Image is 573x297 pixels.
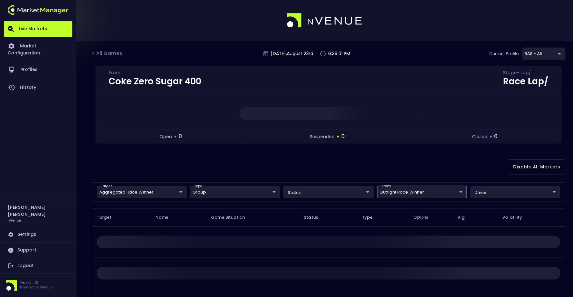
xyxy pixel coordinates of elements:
a: Logout [4,258,72,273]
div: Stage - Lap / [503,71,548,76]
a: Market Configuration [4,37,72,61]
span: closed [472,133,487,140]
span: 0 [179,132,182,141]
label: target [101,184,112,188]
p: 6:39:01 PM [328,50,350,57]
span: 0 [341,132,345,141]
span: 0 [494,132,498,141]
div: < All Games [92,50,124,58]
span: suspended [310,133,335,140]
label: type [195,184,202,188]
p: [DATE] , August 23 rd [271,50,313,57]
span: Name [155,215,177,220]
p: Powered by nVenue [20,285,53,290]
div: target [97,186,187,198]
div: target [470,186,560,198]
div: target [190,186,280,198]
div: Coke Zero Sugar 400 [109,77,201,86]
h3: nVenue [8,218,21,223]
img: logo [8,5,68,15]
div: Race Lap / [503,77,548,86]
div: Version 1.31Powered by nVenue [4,280,72,291]
img: logo [287,13,363,28]
a: Support [4,243,72,258]
a: Live Markets [4,21,72,37]
div: target [522,47,565,60]
span: Volatility [502,215,530,220]
span: Game Situation [211,215,253,220]
button: Disable All Markets [508,159,565,174]
label: name [381,184,391,188]
h2: [PERSON_NAME] [PERSON_NAME] [8,204,68,218]
span: Status [304,215,326,220]
p: Current Profile [489,51,519,57]
p: Version 1.31 [20,280,53,285]
span: Target [97,215,120,220]
div: target [377,186,467,198]
th: Options [408,208,452,226]
span: open [159,133,172,140]
a: History [4,79,72,96]
a: Profiles [4,61,72,79]
div: From [109,71,201,76]
span: Type [362,215,381,220]
div: target [283,186,373,198]
span: Vig [457,215,472,220]
a: Settings [4,227,72,242]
